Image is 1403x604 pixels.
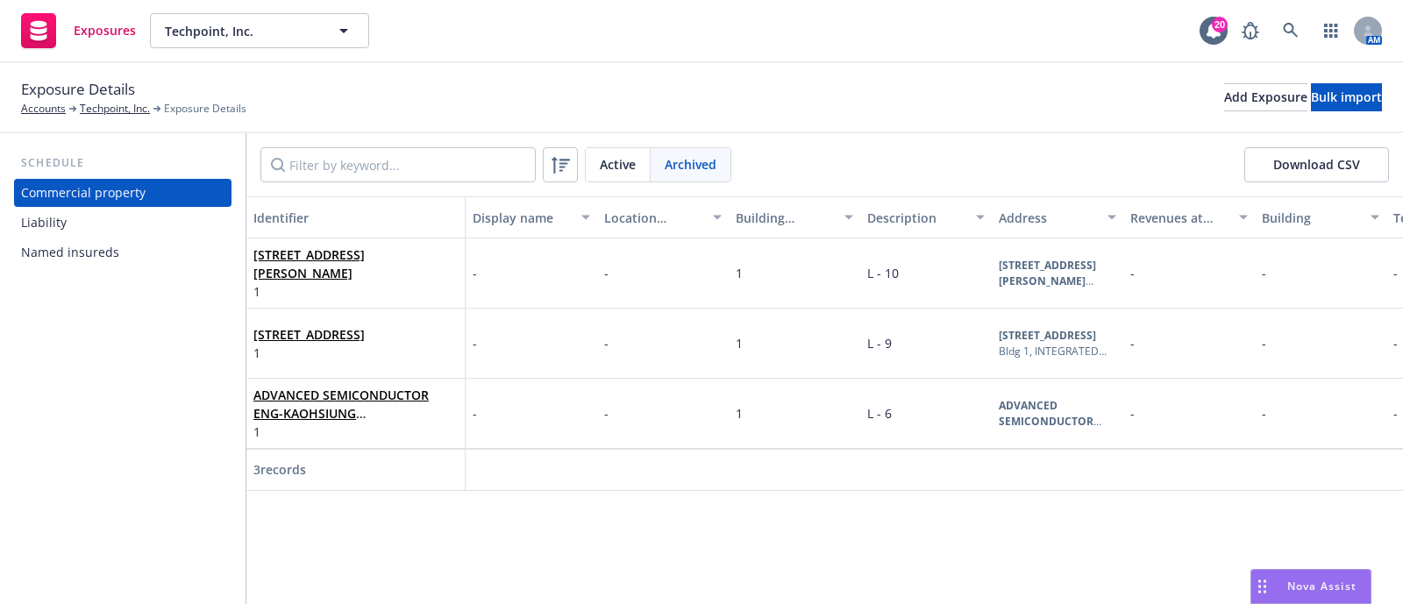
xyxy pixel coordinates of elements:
[21,238,119,266] div: Named insureds
[867,335,892,352] span: L - 9
[604,405,609,422] span: -
[867,265,899,281] span: L - 10
[14,6,143,55] a: Exposures
[253,246,365,281] a: [STREET_ADDRESS][PERSON_NAME]
[736,265,743,281] span: 1
[14,154,231,172] div: Schedule
[1250,569,1371,604] button: Nova Assist
[1123,196,1255,238] button: Revenues at location
[21,179,146,207] div: Commercial property
[1251,570,1273,603] div: Drag to move
[604,335,609,352] span: -
[253,282,458,301] span: 1
[992,196,1123,238] button: Address
[21,209,67,237] div: Liability
[1233,13,1268,48] a: Report a Bug
[867,405,892,422] span: L - 6
[253,344,365,362] span: 1
[1212,17,1228,32] div: 20
[1393,335,1398,352] span: -
[21,78,135,101] span: Exposure Details
[466,196,597,238] button: Display name
[14,179,231,207] a: Commercial property
[1130,405,1135,422] span: -
[253,325,365,344] span: [STREET_ADDRESS]
[473,209,571,227] div: Display name
[1311,83,1382,111] button: Bulk import
[1262,405,1266,422] span: -
[80,101,150,117] a: Techpoint, Inc.
[1244,147,1389,182] button: Download CSV
[165,22,317,40] span: Techpoint, Inc.
[1393,405,1398,422] span: -
[1262,209,1360,227] div: Building
[1224,84,1307,110] div: Add Exposure
[729,196,860,238] button: Building number
[604,209,702,227] div: Location number
[164,101,246,117] span: Exposure Details
[253,387,429,458] a: ADVANCED SEMICONDUCTOR ENG-KAOHSIUNG [STREET_ADDRESS][PERSON_NAME]
[473,334,477,352] span: -
[473,404,477,423] span: -
[999,209,1097,227] div: Address
[1311,84,1382,110] div: Bulk import
[253,461,306,478] span: 3 records
[473,264,477,282] span: -
[860,196,992,238] button: Description
[999,398,1101,476] b: ADVANCED SEMICONDUCTOR ENG-KAOHSIUNG [STREET_ADDRESS][PERSON_NAME]
[999,258,1096,288] b: [STREET_ADDRESS][PERSON_NAME]
[999,344,1116,359] div: Bldg 1, INTEGRATED SERVICE TECHNOLOGY IN
[1393,265,1398,281] span: -
[14,209,231,237] a: Liability
[736,405,743,422] span: 1
[1262,335,1266,352] span: -
[1130,209,1229,227] div: Revenues at location
[253,386,458,423] span: ADVANCED SEMICONDUCTOR ENG-KAOHSIUNG [STREET_ADDRESS][PERSON_NAME]
[1130,335,1135,352] span: -
[665,155,716,174] span: Archived
[1262,265,1266,281] span: -
[260,147,536,182] input: Filter by keyword...
[597,196,729,238] button: Location number
[1287,579,1357,593] span: Nova Assist
[253,245,458,282] span: [STREET_ADDRESS][PERSON_NAME]
[1314,13,1349,48] a: Switch app
[253,423,458,441] span: 1
[253,326,365,343] a: [STREET_ADDRESS]
[253,209,458,227] div: Identifier
[1273,13,1308,48] a: Search
[736,209,834,227] div: Building number
[999,328,1096,343] b: [STREET_ADDRESS]
[246,196,466,238] button: Identifier
[150,13,369,48] button: Techpoint, Inc.
[74,24,136,38] span: Exposures
[867,209,965,227] div: Description
[1255,196,1386,238] button: Building
[600,155,636,174] span: Active
[21,101,66,117] a: Accounts
[736,335,743,352] span: 1
[1130,265,1135,281] span: -
[604,265,609,281] span: -
[1224,83,1307,111] button: Add Exposure
[14,238,231,266] a: Named insureds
